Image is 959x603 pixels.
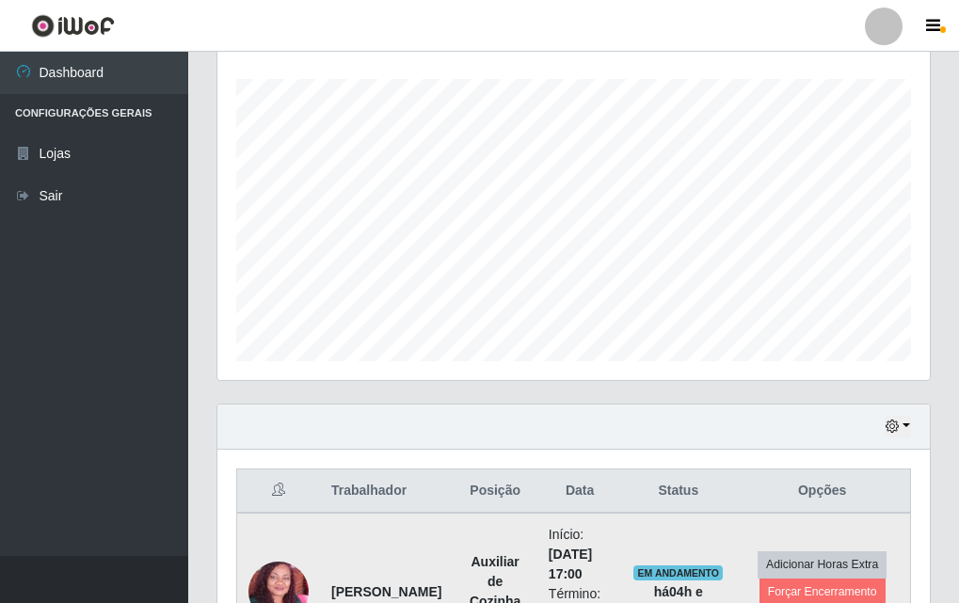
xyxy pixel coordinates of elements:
[537,469,622,514] th: Data
[633,565,723,580] span: EM ANDAMENTO
[331,584,441,599] strong: [PERSON_NAME]
[31,14,115,38] img: CoreUI Logo
[758,551,887,578] button: Adicionar Horas Extra
[320,469,453,514] th: Trabalhador
[549,525,611,584] li: Início:
[734,469,910,514] th: Opções
[453,469,536,514] th: Posição
[622,469,734,514] th: Status
[549,547,592,581] time: [DATE] 17:00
